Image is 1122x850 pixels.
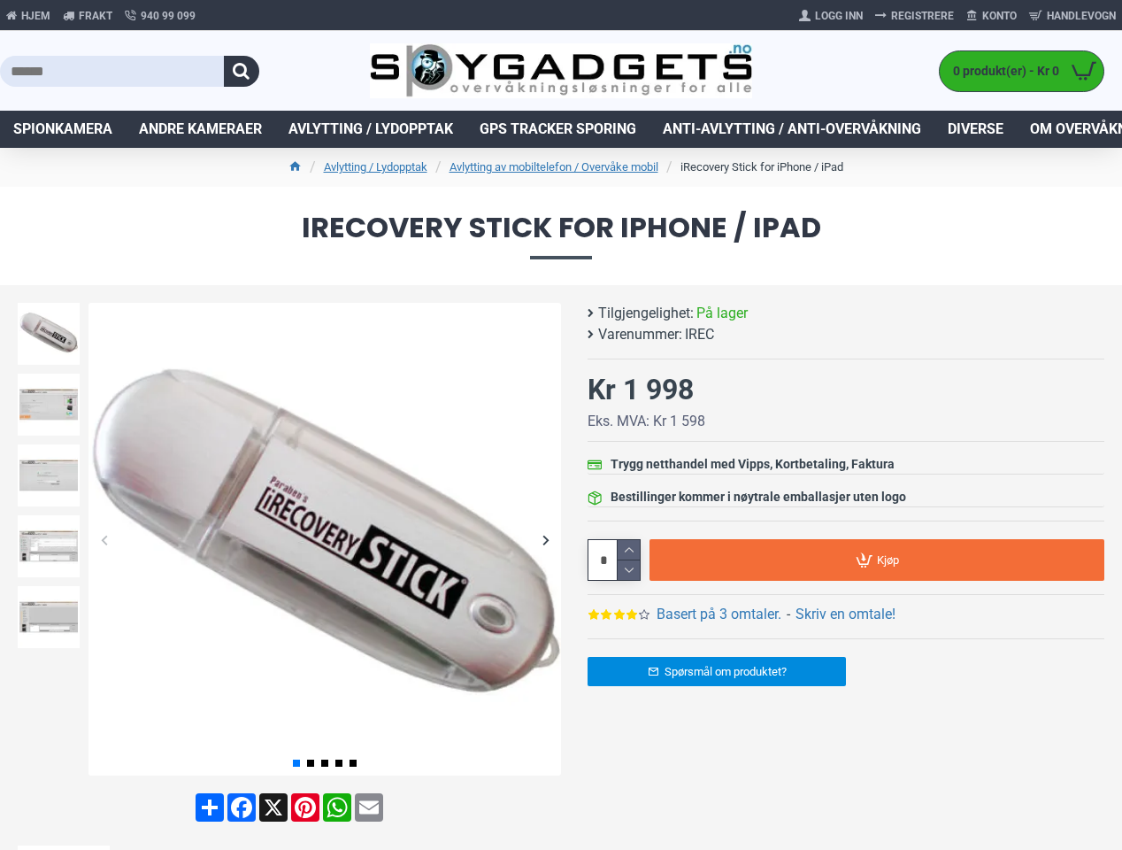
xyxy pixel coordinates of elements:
[18,515,80,577] img: iRecovery Stick for iPhone / iPad - SpyGadgets.no
[257,793,289,822] a: X
[649,111,934,148] a: Anti-avlytting / Anti-overvåkning
[335,760,342,767] span: Go to slide 4
[13,119,112,140] span: Spionkamera
[321,760,328,767] span: Go to slide 3
[275,111,466,148] a: Avlytting / Lydopptak
[1023,2,1122,30] a: Handlevogn
[293,760,300,767] span: Go to slide 1
[288,119,453,140] span: Avlytting / Lydopptak
[588,368,694,411] div: Kr 1 998
[480,119,636,140] span: GPS Tracker Sporing
[1047,8,1116,24] span: Handlevogn
[88,524,119,555] div: Previous slide
[934,111,1017,148] a: Diverse
[350,760,357,767] span: Go to slide 5
[18,444,80,506] img: iRecovery Stick for iPhone / iPad - SpyGadgets.no
[18,213,1104,259] span: iRecovery Stick for iPhone / iPad
[321,793,353,822] a: WhatsApp
[18,586,80,648] img: iRecovery Stick for iPhone / iPad - SpyGadgets.no
[139,119,262,140] span: Andre kameraer
[663,119,921,140] span: Anti-avlytting / Anti-overvåkning
[141,8,196,24] span: 940 99 099
[530,524,561,555] div: Next slide
[793,2,869,30] a: Logg Inn
[940,62,1064,81] span: 0 produkt(er) - Kr 0
[787,606,790,622] b: -
[982,8,1017,24] span: Konto
[657,604,781,625] a: Basert på 3 omtaler.
[21,8,50,24] span: Hjem
[79,8,112,24] span: Frakt
[960,2,1023,30] a: Konto
[324,158,427,176] a: Avlytting / Lydopptak
[466,111,649,148] a: GPS Tracker Sporing
[126,111,275,148] a: Andre kameraer
[588,657,846,686] a: Spørsmål om produktet?
[877,554,899,566] span: Kjøp
[450,158,658,176] a: Avlytting av mobiltelefon / Overvåke mobil
[307,760,314,767] span: Go to slide 2
[598,303,694,324] b: Tilgjengelighet:
[18,303,80,365] img: iRecovery Stick for iPhone / iPad - SpyGadgets.no
[940,51,1103,91] a: 0 produkt(er) - Kr 0
[815,8,863,24] span: Logg Inn
[289,793,321,822] a: Pinterest
[370,43,751,98] img: SpyGadgets.no
[795,604,895,625] a: Skriv en omtale!
[18,374,80,436] img: iRecovery Stick for iPhone / iPad - SpyGadgets.no
[611,488,906,506] div: Bestillinger kommer i nøytrale emballasjer uten logo
[696,303,748,324] span: På lager
[353,793,385,822] a: Email
[891,8,954,24] span: Registrere
[194,793,226,822] a: Share
[611,455,895,474] div: Trygg netthandel med Vipps, Kortbetaling, Faktura
[948,119,1003,140] span: Diverse
[869,2,960,30] a: Registrere
[226,793,257,822] a: Facebook
[598,324,682,345] b: Varenummer:
[685,324,714,345] span: IREC
[88,303,561,776] img: iRecovery Stick for iPhone / iPad - SpyGadgets.no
